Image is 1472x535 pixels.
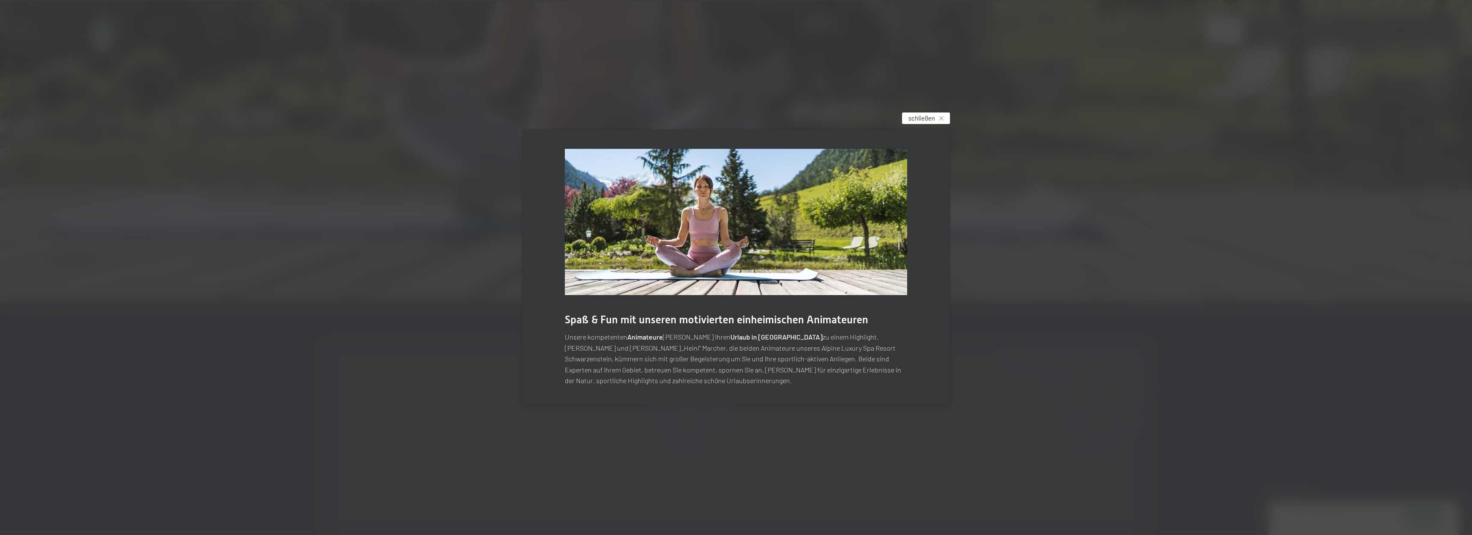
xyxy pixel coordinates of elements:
[565,149,907,295] img: Aktivurlaub im Wellnesshotel - Hotel mit Fitnessstudio - Yogaraum
[908,114,935,123] span: schließen
[565,331,907,386] p: Unsere kompetenten [PERSON_NAME] Ihren zu einem Highlight. [PERSON_NAME] und [PERSON_NAME] „Heini...
[627,333,663,341] strong: Animateure
[565,313,868,326] span: Spaß & Fun mit unseren motivierten einheimischen Animateuren
[730,333,822,341] strong: Urlaub in [GEOGRAPHIC_DATA]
